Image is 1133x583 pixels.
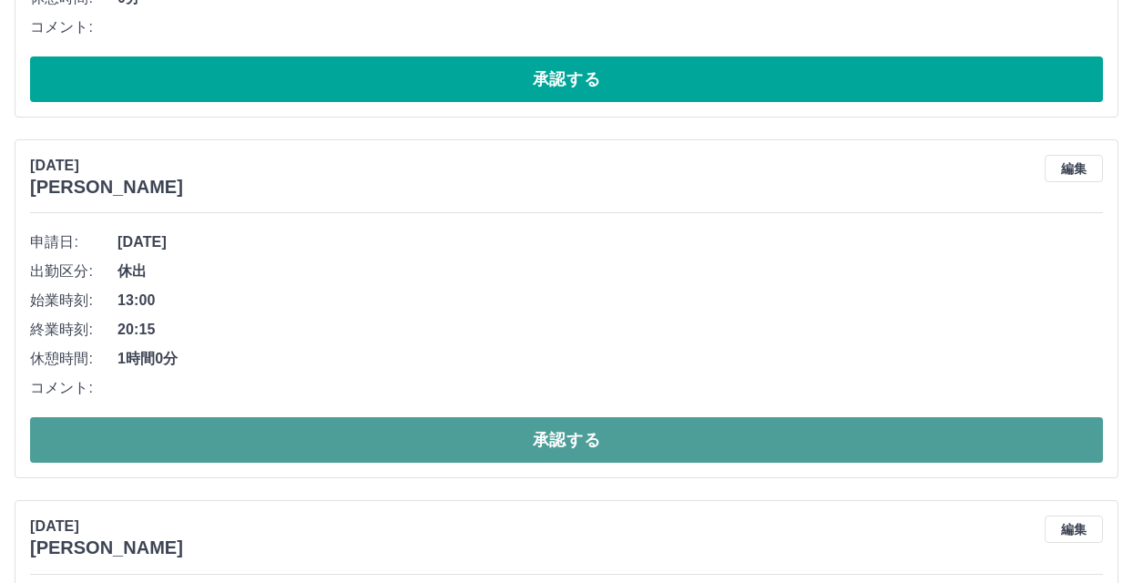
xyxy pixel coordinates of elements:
h3: [PERSON_NAME] [30,537,183,558]
span: 1時間0分 [117,348,1103,370]
span: 20:15 [117,319,1103,341]
span: コメント: [30,377,117,399]
button: 承認する [30,56,1103,102]
h3: [PERSON_NAME] [30,177,183,198]
span: 休憩時間: [30,348,117,370]
span: 終業時刻: [30,319,117,341]
span: [DATE] [117,231,1103,253]
p: [DATE] [30,516,183,537]
span: 休出 [117,261,1103,282]
p: [DATE] [30,155,183,177]
button: 編集 [1045,516,1103,543]
span: 始業時刻: [30,290,117,312]
span: 13:00 [117,290,1103,312]
button: 編集 [1045,155,1103,182]
span: 出勤区分: [30,261,117,282]
span: 申請日: [30,231,117,253]
button: 承認する [30,417,1103,463]
span: コメント: [30,16,117,38]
